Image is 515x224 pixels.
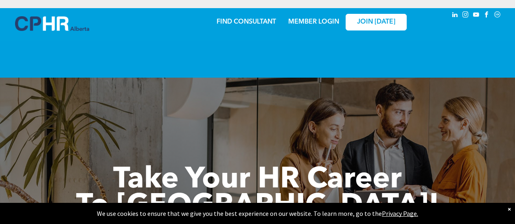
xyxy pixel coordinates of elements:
[76,192,439,221] span: To [GEOGRAPHIC_DATA]!
[15,16,89,31] img: A blue and white logo for cp alberta
[288,19,339,25] a: MEMBER LOGIN
[508,205,511,213] div: Dismiss notification
[217,19,276,25] a: FIND CONSULTANT
[493,10,502,21] a: Social network
[451,10,460,21] a: linkedin
[382,209,418,217] a: Privacy Page.
[472,10,481,21] a: youtube
[357,18,395,26] span: JOIN [DATE]
[346,14,407,30] a: JOIN [DATE]
[482,10,491,21] a: facebook
[461,10,470,21] a: instagram
[113,165,402,195] span: Take Your HR Career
